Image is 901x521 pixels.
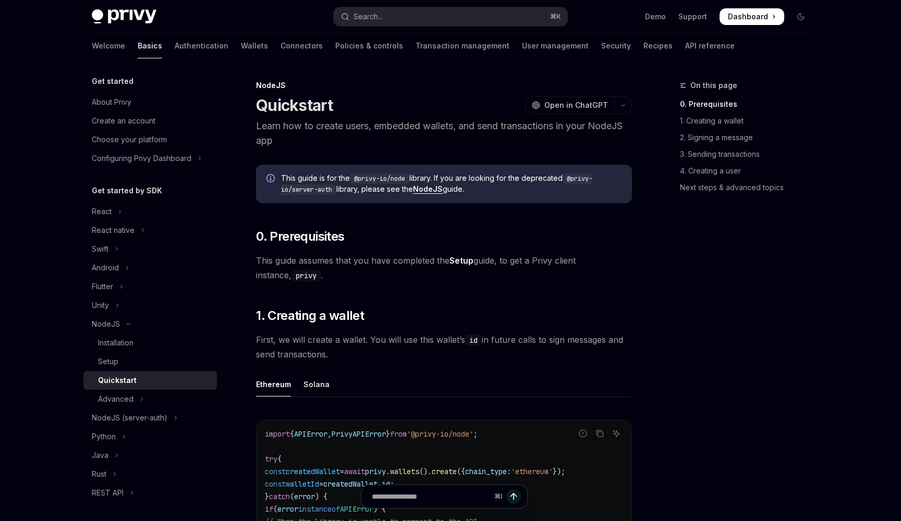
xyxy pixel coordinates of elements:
div: Flutter [92,280,113,293]
a: Choose your platform [83,130,217,149]
div: Configuring Privy Dashboard [92,152,191,165]
span: try [265,454,277,464]
button: Toggle dark mode [793,8,809,25]
span: 1. Creating a wallet [256,307,364,324]
div: Search... [354,10,383,23]
span: { [290,429,294,439]
button: Ask AI [610,427,623,440]
a: Next steps & advanced topics [680,179,818,196]
span: . [386,467,390,476]
span: ; [473,429,478,439]
button: Toggle NodeJS section [83,315,217,333]
a: Welcome [92,33,125,58]
div: Unity [92,299,109,312]
div: React native [92,224,135,237]
div: React [92,205,112,218]
input: Ask a question... [372,485,490,508]
button: Toggle Rust section [83,465,217,483]
a: 1. Creating a wallet [680,113,818,129]
span: privy [365,467,386,476]
a: Dashboard [720,8,784,25]
button: Toggle Android section [83,258,217,277]
p: Learn how to create users, embedded wallets, and send transactions in your NodeJS app [256,119,632,148]
span: 'ethereum' [511,467,553,476]
button: Toggle React native section [83,221,217,240]
button: Toggle Unity section [83,296,217,315]
a: Setup [449,255,473,266]
div: Quickstart [98,374,137,387]
div: Advanced [98,393,133,405]
div: Ethereum [256,372,291,396]
button: Copy the contents from the code block [593,427,606,440]
div: Python [92,430,116,443]
div: Create an account [92,115,155,127]
code: @privy-io/node [350,173,409,184]
div: Swift [92,243,108,255]
a: About Privy [83,93,217,111]
span: This guide is for the library. If you are looking for the deprecated library, please see the guide. [281,173,622,195]
span: }); [553,467,565,476]
span: (). [419,467,432,476]
button: Toggle Java section [83,446,217,465]
span: from [390,429,407,439]
button: Toggle React section [83,202,217,221]
code: privy [291,270,321,281]
span: } [386,429,390,439]
button: Toggle Python section [83,427,217,446]
div: About Privy [92,96,131,108]
div: Choose your platform [92,133,167,146]
button: Toggle Flutter section [83,277,217,296]
button: Toggle Configuring Privy Dashboard section [83,149,217,168]
a: Policies & controls [335,33,403,58]
a: Wallets [241,33,268,58]
span: On this page [690,79,737,92]
div: Setup [98,355,118,368]
div: NodeJS [256,80,632,91]
button: Toggle Advanced section [83,390,217,408]
a: Installation [83,333,217,352]
h1: Quickstart [256,96,333,115]
h5: Get started [92,75,133,88]
div: Java [92,449,108,462]
a: Transaction management [416,33,509,58]
span: ; [390,479,394,489]
span: createdWallet [323,479,378,489]
span: 0. Prerequisites [256,228,344,245]
span: const [265,479,286,489]
div: NodeJS [92,318,120,330]
span: '@privy-io/node' [407,429,473,439]
span: = [319,479,323,489]
div: Installation [98,337,133,349]
a: Recipes [643,33,673,58]
div: NodeJS (server-auth) [92,412,167,424]
div: Rust [92,468,106,480]
a: Authentication [175,33,228,58]
span: PrivyAPIError [332,429,386,439]
a: Demo [645,11,666,22]
a: Basics [138,33,162,58]
button: Send message [506,489,521,504]
span: ⌘ K [550,13,561,21]
span: Open in ChatGPT [544,100,608,110]
a: Support [678,11,707,22]
svg: Info [266,174,277,184]
a: 2. Signing a message [680,129,818,146]
span: This guide assumes that you have completed the guide, to get a Privy client instance, . [256,253,632,282]
a: Setup [83,352,217,371]
div: Solana [303,372,330,396]
button: Toggle REST API section [83,483,217,502]
div: REST API [92,487,124,499]
span: await [344,467,365,476]
div: Android [92,262,119,274]
span: . [378,479,382,489]
span: id [382,479,390,489]
button: Toggle Swift section [83,240,217,258]
code: id [465,334,482,346]
span: , [327,429,332,439]
a: 4. Creating a user [680,163,818,179]
a: Quickstart [83,371,217,390]
span: First, we will create a wallet. You will use this wallet’s in future calls to sign messages and s... [256,332,632,362]
a: 0. Prerequisites [680,96,818,113]
button: Open search [334,7,567,26]
a: Connectors [281,33,323,58]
